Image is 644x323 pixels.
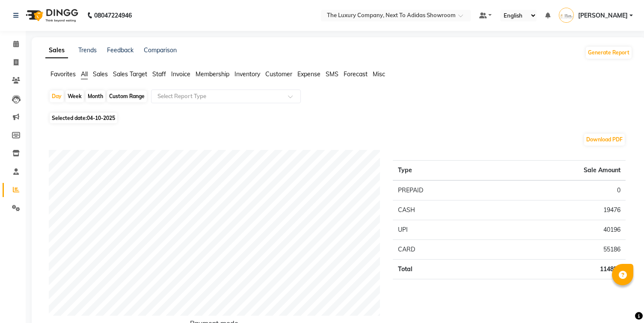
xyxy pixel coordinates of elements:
[493,220,626,240] td: 40196
[297,70,321,78] span: Expense
[493,200,626,220] td: 19476
[22,3,80,27] img: logo
[94,3,132,27] b: 08047224946
[152,70,166,78] span: Staff
[493,240,626,260] td: 55186
[144,46,177,54] a: Comparison
[326,70,338,78] span: SMS
[45,43,68,58] a: Sales
[50,113,117,123] span: Selected date:
[86,90,105,102] div: Month
[393,240,493,260] td: CARD
[196,70,229,78] span: Membership
[113,70,147,78] span: Sales Target
[78,46,97,54] a: Trends
[393,260,493,279] td: Total
[493,161,626,181] th: Sale Amount
[344,70,368,78] span: Forecast
[373,70,385,78] span: Misc
[50,70,76,78] span: Favorites
[107,46,134,54] a: Feedback
[65,90,84,102] div: Week
[50,90,64,102] div: Day
[171,70,190,78] span: Invoice
[493,180,626,200] td: 0
[584,134,625,146] button: Download PDF
[393,200,493,220] td: CASH
[578,11,628,20] span: [PERSON_NAME]
[559,8,574,23] img: MADHU SHARMA
[586,47,632,59] button: Generate Report
[107,90,147,102] div: Custom Range
[393,180,493,200] td: PREPAID
[87,115,115,121] span: 04-10-2025
[393,161,493,181] th: Type
[493,260,626,279] td: 114858
[234,70,260,78] span: Inventory
[93,70,108,78] span: Sales
[265,70,292,78] span: Customer
[81,70,88,78] span: All
[393,220,493,240] td: UPI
